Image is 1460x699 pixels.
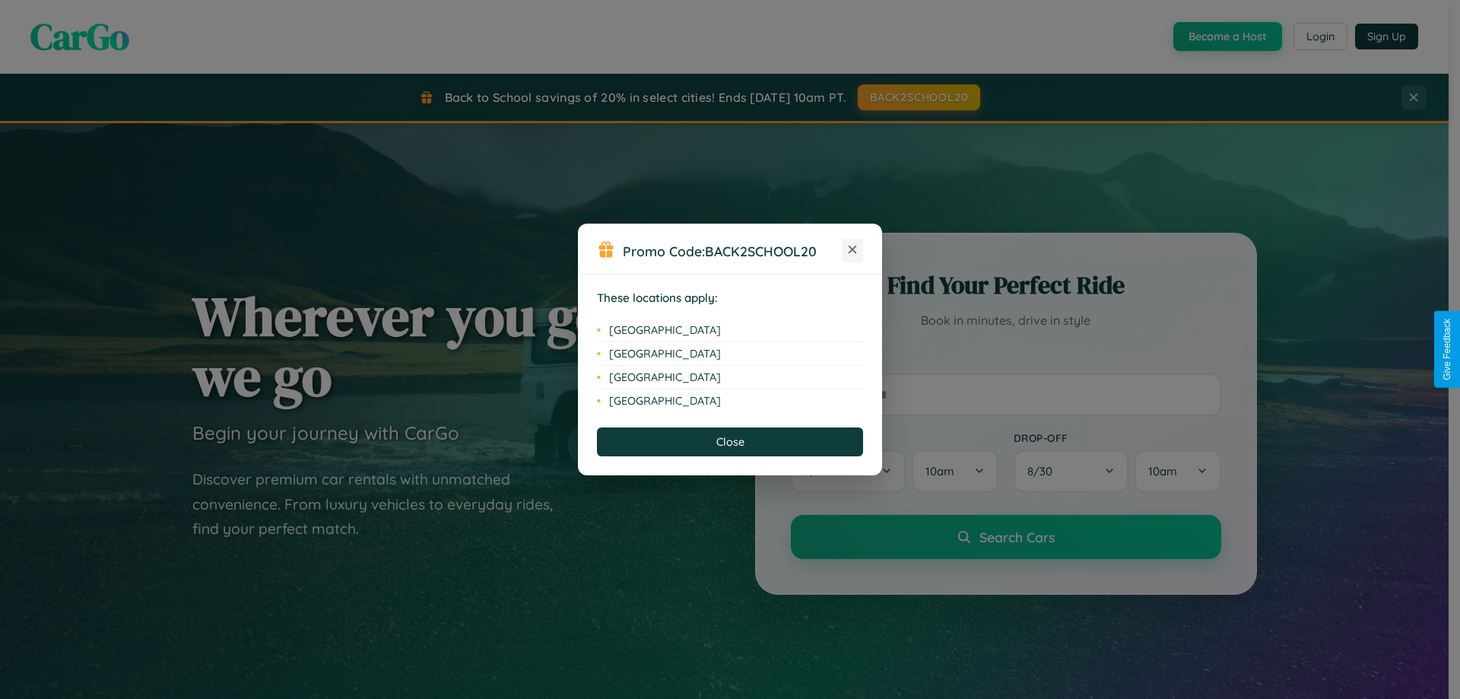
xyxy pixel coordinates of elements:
button: Close [597,427,863,456]
li: [GEOGRAPHIC_DATA] [597,342,863,366]
div: Give Feedback [1442,319,1452,380]
strong: These locations apply: [597,291,718,305]
li: [GEOGRAPHIC_DATA] [597,366,863,389]
li: [GEOGRAPHIC_DATA] [597,319,863,342]
h3: Promo Code: [623,243,842,259]
b: BACK2SCHOOL20 [705,243,817,259]
li: [GEOGRAPHIC_DATA] [597,389,863,412]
